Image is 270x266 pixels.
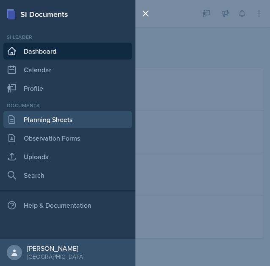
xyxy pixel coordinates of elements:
div: Help & Documentation [3,197,132,214]
a: Dashboard [3,43,132,60]
a: Planning Sheets [3,111,132,128]
a: Observation Forms [3,130,132,147]
a: Uploads [3,148,132,165]
div: Documents [3,102,132,109]
a: Profile [3,80,132,97]
div: Si leader [3,33,132,41]
div: [PERSON_NAME] [27,244,84,252]
div: [GEOGRAPHIC_DATA] [27,252,84,261]
a: Calendar [3,61,132,78]
a: Search [3,167,132,184]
